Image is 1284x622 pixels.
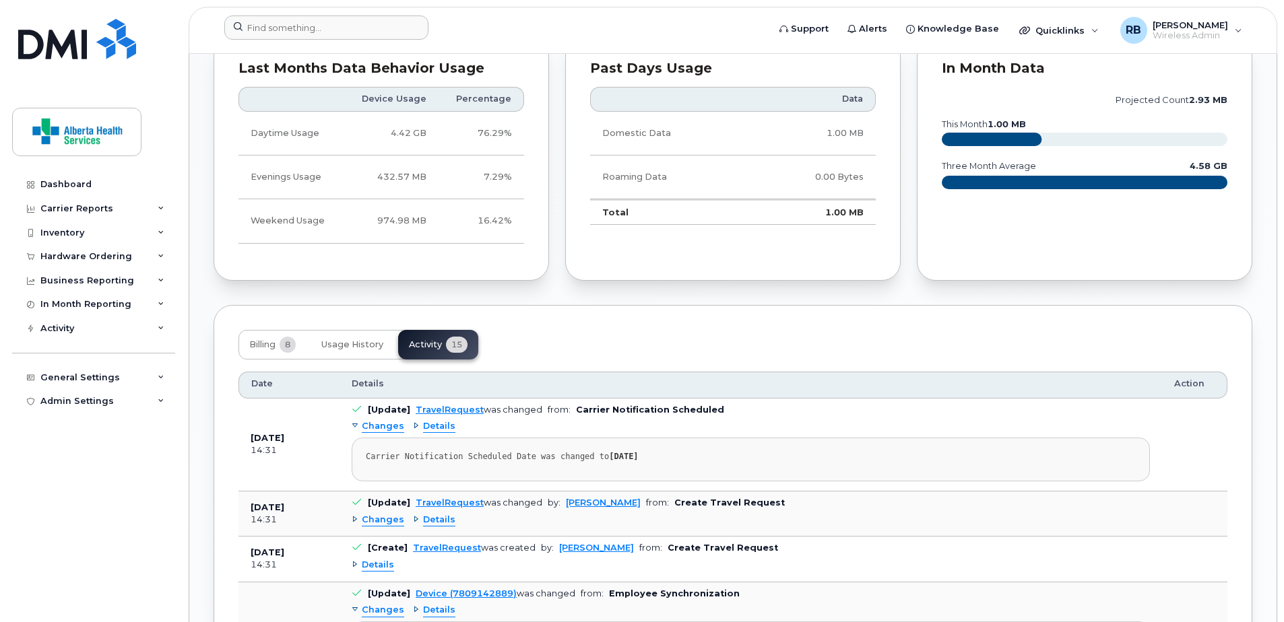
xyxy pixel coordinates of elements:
[859,22,887,36] span: Alerts
[770,15,838,42] a: Support
[576,405,724,415] b: Carrier Notification Scheduled
[838,15,897,42] a: Alerts
[559,543,634,553] a: [PERSON_NAME]
[368,497,410,508] b: [Update]
[439,199,524,243] td: 16.42%
[423,604,455,617] span: Details
[1010,17,1108,44] div: Quicklinks
[590,199,750,225] td: Total
[590,62,876,75] div: Past Days Usage
[566,497,641,508] a: [PERSON_NAME]
[1116,95,1227,105] text: projected count
[251,444,327,456] div: 14:31
[791,22,829,36] span: Support
[344,155,439,199] td: 432.57 MB
[224,15,428,40] input: Find something...
[416,497,484,508] a: TravelRequest
[581,588,604,598] span: from:
[1190,161,1227,171] text: 4.58 GB
[941,161,1036,171] text: three month average
[1126,22,1141,38] span: RB
[548,497,560,508] span: by:
[413,543,481,553] a: TravelRequest
[639,543,662,553] span: from:
[362,514,404,526] span: Changes
[1189,95,1227,105] tspan: 2.93 MB
[548,405,571,415] span: from:
[590,112,750,155] td: Domestic Data
[251,433,284,443] b: [DATE]
[750,87,876,111] th: Data
[942,62,1227,75] div: In Month Data
[668,543,778,553] b: Create Travel Request
[368,543,408,553] b: [Create]
[750,155,876,199] td: 0.00 Bytes
[362,420,404,433] span: Changes
[416,405,542,415] div: was changed
[344,112,439,155] td: 4.42 GB
[251,547,284,557] b: [DATE]
[439,155,524,199] td: 7.29%
[590,155,750,199] td: Roaming Data
[1153,30,1228,41] span: Wireless Admin
[249,339,276,350] span: Billing
[238,155,524,199] tr: Weekdays from 6:00pm to 8:00am
[674,497,785,508] b: Create Travel Request
[609,588,740,598] b: Employee Synchronization
[439,87,524,111] th: Percentage
[416,497,542,508] div: was changed
[416,405,484,415] a: TravelRequest
[280,337,296,353] span: 8
[238,199,524,243] tr: Friday from 6:00pm to Monday 8:00am
[423,514,455,526] span: Details
[251,559,327,571] div: 14:31
[541,543,554,553] span: by:
[1162,372,1227,399] th: Action
[1035,25,1085,36] span: Quicklinks
[423,420,455,433] span: Details
[238,62,524,75] div: Last Months Data Behavior Usage
[238,112,344,155] td: Daytime Usage
[988,119,1026,129] tspan: 1.00 MB
[416,588,517,598] a: Device (7809142889)
[897,15,1008,42] a: Knowledge Base
[362,604,404,617] span: Changes
[413,543,536,553] div: was created
[362,559,394,572] span: Details
[251,378,273,390] span: Date
[918,22,999,36] span: Knowledge Base
[750,199,876,225] td: 1.00 MB
[238,199,344,243] td: Weekend Usage
[251,502,284,512] b: [DATE]
[646,497,669,508] span: from:
[416,588,575,598] div: was changed
[352,378,384,390] span: Details
[368,588,410,598] b: [Update]
[344,199,439,243] td: 974.98 MB
[941,119,1026,129] text: this month
[368,405,410,415] b: [Update]
[1111,17,1252,44] div: Ryan Ballesteros
[1153,20,1228,30] span: [PERSON_NAME]
[251,514,327,526] div: 14:31
[439,112,524,155] td: 76.29%
[609,452,638,461] strong: [DATE]
[366,452,1136,462] div: Carrier Notification Scheduled Date was changed to
[344,87,439,111] th: Device Usage
[238,155,344,199] td: Evenings Usage
[321,339,383,350] span: Usage History
[750,112,876,155] td: 1.00 MB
